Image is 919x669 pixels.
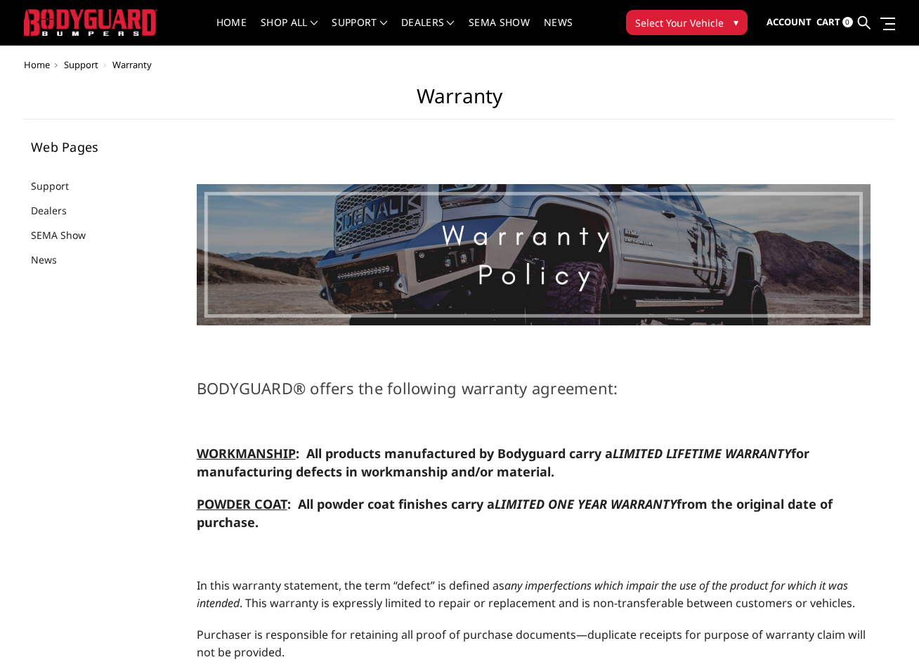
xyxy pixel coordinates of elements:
a: Cart 0 [816,4,853,41]
span: Cart [816,15,840,28]
a: SEMA Show [31,228,103,242]
a: Account [767,4,812,41]
span: 0 [842,17,853,27]
span: Warranty [112,58,152,71]
em: any imperfections which impair the use of the product for which it was intended [197,578,848,611]
a: shop all [261,18,318,45]
a: Home [24,58,50,71]
a: Support [31,178,86,193]
span: Select Your Vehicle [635,15,724,30]
h1: BODYGUARD® offers the following warranty agreement: [197,377,871,400]
strong: : All products manufactured by Bodyguard carry a for manufacturing defects in workmanship and/or ... [197,445,809,480]
h5: Web Pages [31,141,183,153]
a: Support [64,58,98,71]
a: News [31,252,74,267]
span: ▾ [734,15,738,30]
span: Account [767,15,812,28]
a: SEMA Show [469,18,530,45]
h1: Warranty [24,84,895,119]
button: Select Your Vehicle [626,10,748,35]
a: News [544,18,573,45]
span: WORKMANSHIP [197,445,296,462]
span: In this warranty statement, the term “defect” is defined as . This warranty is expressly limited ... [197,578,855,611]
span: POWDER COAT [197,495,287,512]
strong: : All powder coat finishes carry a from the original date of purchase. [197,495,833,531]
em: LIMITED LIFETIME WARRANTY [613,445,791,462]
img: warrant-policy.jpg [197,184,871,325]
span: Purchaser is responsible for retaining all proof of purchase documents—duplicate receipts for pur... [197,627,866,660]
a: Home [216,18,247,45]
em: LIMITED ONE YEAR WARRANTY [495,495,677,512]
a: Dealers [401,18,455,45]
img: BODYGUARD BUMPERS [24,9,157,35]
a: Dealers [31,203,84,218]
a: Support [332,18,387,45]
